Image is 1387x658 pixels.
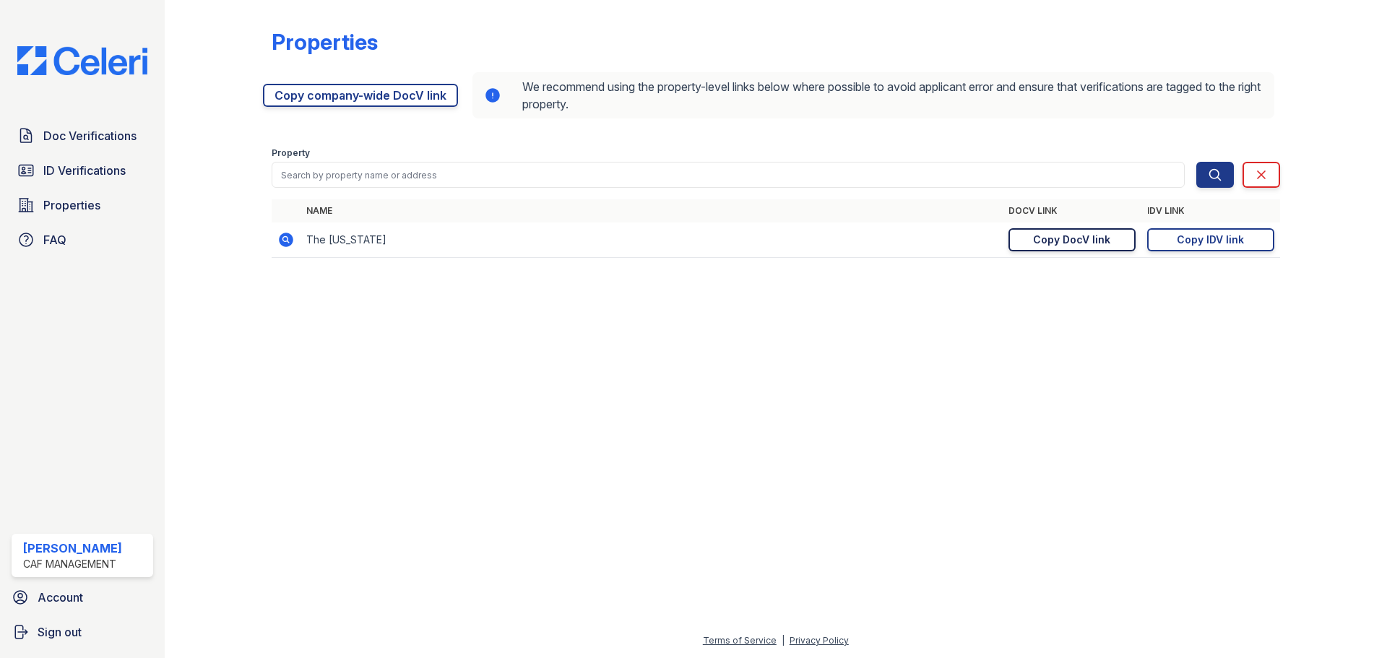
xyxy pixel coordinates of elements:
td: The [US_STATE] [301,222,1003,258]
a: Copy company-wide DocV link [263,84,458,107]
th: Name [301,199,1003,222]
span: Sign out [38,623,82,641]
a: Copy IDV link [1147,228,1274,251]
th: DocV Link [1003,199,1141,222]
div: Copy DocV link [1033,233,1110,247]
img: CE_Logo_Blue-a8612792a0a2168367f1c8372b55b34899dd931a85d93a1a3d3e32e68fde9ad4.png [6,46,159,75]
div: CAF Management [23,557,122,571]
a: FAQ [12,225,153,254]
div: We recommend using the property-level links below where possible to avoid applicant error and ens... [472,72,1274,118]
a: ID Verifications [12,156,153,185]
a: Doc Verifications [12,121,153,150]
a: Sign out [6,618,159,646]
span: Properties [43,196,100,214]
div: Copy IDV link [1177,233,1244,247]
span: ID Verifications [43,162,126,179]
span: FAQ [43,231,66,248]
a: Account [6,583,159,612]
a: Properties [12,191,153,220]
div: [PERSON_NAME] [23,540,122,557]
a: Copy DocV link [1008,228,1136,251]
th: IDV Link [1141,199,1280,222]
a: Privacy Policy [790,635,849,646]
div: Properties [272,29,378,55]
span: Doc Verifications [43,127,137,144]
a: Terms of Service [703,635,777,646]
div: | [782,635,785,646]
span: Account [38,589,83,606]
label: Property [272,147,310,159]
input: Search by property name or address [272,162,1185,188]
